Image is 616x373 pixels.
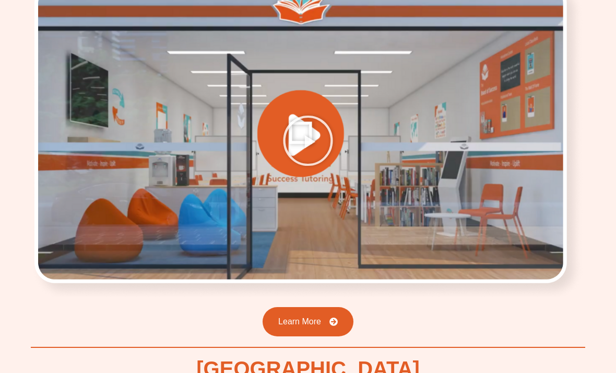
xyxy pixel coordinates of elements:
iframe: Chat Widget [437,255,616,373]
span: Learn More [278,318,321,326]
a: Learn More [263,308,353,337]
div: Play Video [282,115,334,167]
